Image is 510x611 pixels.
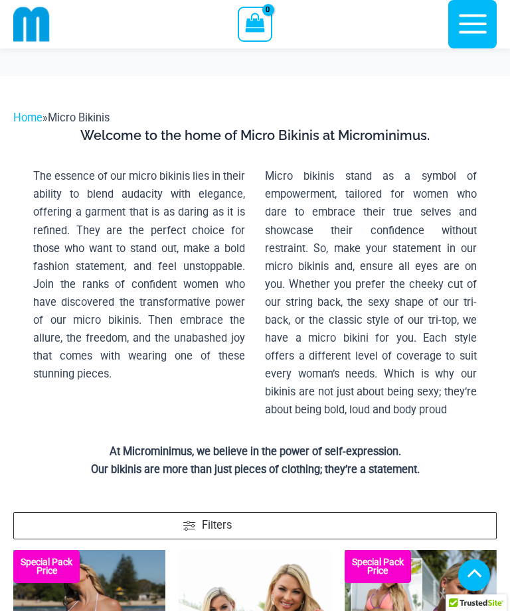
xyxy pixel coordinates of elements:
[265,167,477,419] p: Micro bikinis stand as a symbol of empowerment, tailored for women who dare to embrace their true...
[91,463,420,476] strong: Our bikinis are more than just pieces of clothing; they’re a statement.
[13,558,80,575] b: Special Pack Price
[13,111,42,124] a: Home
[110,445,401,458] strong: At Microminimus, we believe in the power of self-expression.
[48,111,110,124] span: Micro Bikinis
[13,111,110,124] span: »
[23,127,487,144] h3: Welcome to the home of Micro Bikinis at Microminimus.
[13,512,497,539] a: Filters
[13,6,50,42] img: cropped mm emblem
[238,7,272,41] a: View Shopping Cart, empty
[33,167,245,383] p: The essence of our micro bikinis lies in their ability to blend audacity with elegance, offering ...
[202,517,232,534] span: Filters
[345,558,411,575] b: Special Pack Price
